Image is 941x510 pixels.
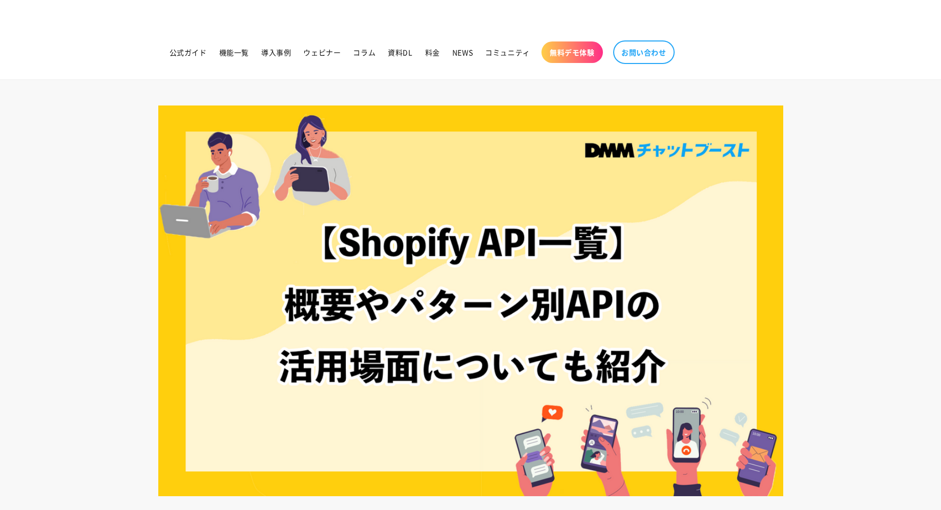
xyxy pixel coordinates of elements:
span: ウェビナー [303,48,341,57]
a: 無料デモ体験 [541,41,603,63]
a: 料金 [419,41,446,63]
a: コラム [347,41,382,63]
span: コラム [353,48,375,57]
span: コミュニティ [485,48,530,57]
a: 公式ガイド [163,41,213,63]
span: 資料DL [388,48,412,57]
a: NEWS [446,41,479,63]
span: 料金 [425,48,440,57]
span: NEWS [452,48,473,57]
img: 【Shopify API一覧】概要やパターン別APIの活用場面についても紹介 [158,105,783,496]
span: 機能一覧 [219,48,249,57]
a: 導入事例 [255,41,297,63]
span: 導入事例 [261,48,291,57]
span: 公式ガイド [170,48,207,57]
a: コミュニティ [479,41,536,63]
a: お問い合わせ [613,40,675,64]
span: お問い合わせ [621,48,666,57]
span: 無料デモ体験 [550,48,595,57]
a: ウェビナー [297,41,347,63]
a: 機能一覧 [213,41,255,63]
a: 資料DL [382,41,419,63]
